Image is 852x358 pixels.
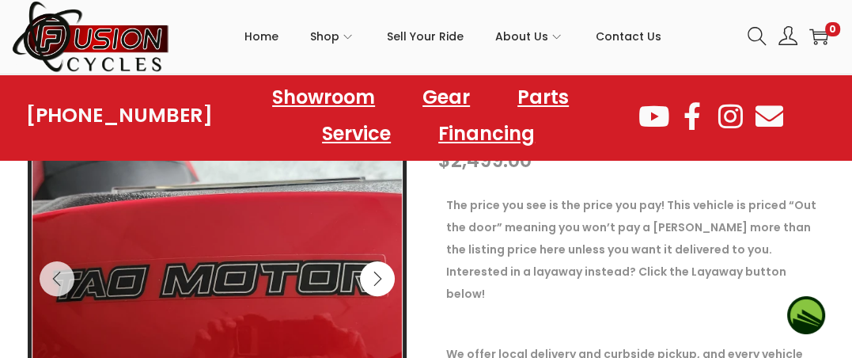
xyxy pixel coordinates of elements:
[360,261,395,296] button: Next
[40,261,74,296] button: Previous
[809,27,828,46] a: 0
[495,1,564,72] a: About Us
[502,79,585,116] a: Parts
[387,17,464,56] span: Sell Your Ride
[387,1,464,72] a: Sell Your Ride
[306,116,407,152] a: Service
[446,194,825,305] p: The price you see is the price you pay! This vehicle is priced “Out the door” meaning you won’t p...
[596,1,661,72] a: Contact Us
[310,17,339,56] span: Shop
[244,1,278,72] a: Home
[495,17,548,56] span: About Us
[422,116,551,152] a: Financing
[438,147,532,173] bdi: 2,499.00
[213,79,636,152] nav: Menu
[170,1,736,72] nav: Primary navigation
[596,17,661,56] span: Contact Us
[244,17,278,56] span: Home
[438,147,451,173] span: $
[256,79,391,116] a: Showroom
[407,79,486,116] a: Gear
[310,1,355,72] a: Shop
[26,105,213,127] a: [PHONE_NUMBER]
